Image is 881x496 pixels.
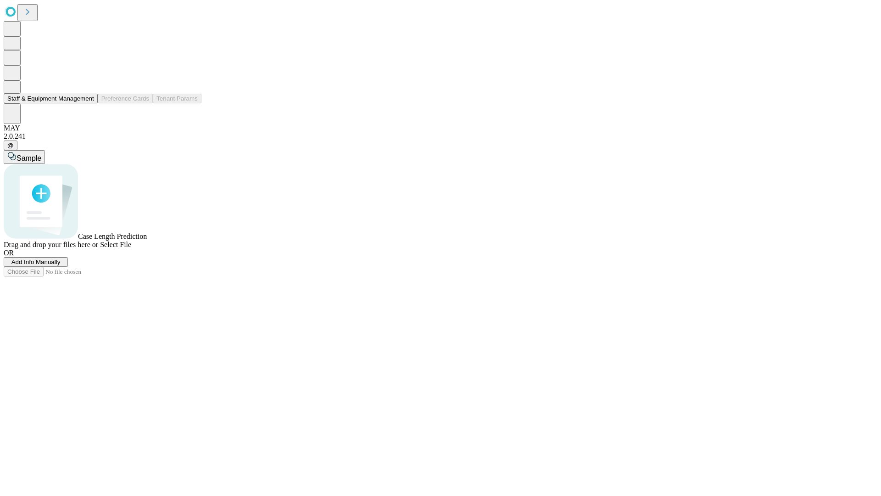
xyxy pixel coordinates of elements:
button: Sample [4,150,45,164]
span: OR [4,249,14,257]
button: Staff & Equipment Management [4,94,98,103]
span: Add Info Manually [11,259,61,265]
span: @ [7,142,14,149]
div: MAY [4,124,877,132]
span: Case Length Prediction [78,232,147,240]
button: Tenant Params [153,94,201,103]
span: Drag and drop your files here or [4,241,98,248]
div: 2.0.241 [4,132,877,141]
span: Select File [100,241,131,248]
button: Preference Cards [98,94,153,103]
button: Add Info Manually [4,257,68,267]
button: @ [4,141,17,150]
span: Sample [17,154,41,162]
